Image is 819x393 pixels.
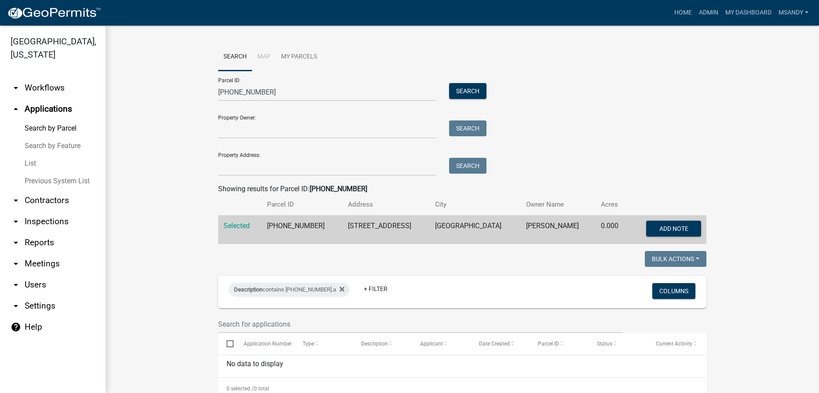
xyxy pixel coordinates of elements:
[218,355,706,377] div: No data to display
[218,184,706,194] div: Showing results for Parcel ID:
[449,83,486,99] button: Search
[262,194,342,215] th: Parcel ID
[521,215,596,244] td: [PERSON_NAME]
[276,43,322,71] a: My Parcels
[412,333,471,354] datatable-header-cell: Applicant
[294,333,353,354] datatable-header-cell: Type
[262,215,342,244] td: [PHONE_NUMBER]
[722,4,775,21] a: My Dashboard
[343,194,430,215] th: Address
[218,43,252,71] a: Search
[420,341,443,347] span: Applicant
[449,158,486,174] button: Search
[310,185,367,193] strong: [PHONE_NUMBER]
[244,341,292,347] span: Application Number
[361,341,388,347] span: Description
[659,225,688,232] span: Add Note
[596,194,629,215] th: Acres
[471,333,530,354] datatable-header-cell: Date Created
[11,280,21,290] i: arrow_drop_down
[11,216,21,227] i: arrow_drop_down
[671,4,695,21] a: Home
[11,301,21,311] i: arrow_drop_down
[223,222,250,230] a: Selected
[343,215,430,244] td: [STREET_ADDRESS]
[218,333,235,354] datatable-header-cell: Select
[357,281,395,297] a: + Filter
[235,333,294,354] datatable-header-cell: Application Number
[11,195,21,206] i: arrow_drop_down
[353,333,412,354] datatable-header-cell: Description
[11,237,21,248] i: arrow_drop_down
[521,194,596,215] th: Owner Name
[234,286,263,293] span: Description
[11,83,21,93] i: arrow_drop_down
[11,322,21,332] i: help
[530,333,589,354] datatable-header-cell: Parcel ID
[645,251,706,267] button: Bulk Actions
[589,333,647,354] datatable-header-cell: Status
[695,4,722,21] a: Admin
[538,341,559,347] span: Parcel ID
[227,386,254,392] span: 0 selected /
[11,104,21,114] i: arrow_drop_up
[430,215,521,244] td: [GEOGRAPHIC_DATA]
[430,194,521,215] th: City
[775,4,812,21] a: msandy
[479,341,510,347] span: Date Created
[646,221,701,237] button: Add Note
[303,341,314,347] span: Type
[656,341,692,347] span: Current Activity
[596,215,629,244] td: 0.000
[11,258,21,269] i: arrow_drop_down
[229,283,350,297] div: contains [PHONE_NUMBER].a
[652,283,695,299] button: Columns
[218,315,623,333] input: Search for applications
[597,341,612,347] span: Status
[647,333,706,354] datatable-header-cell: Current Activity
[449,120,486,136] button: Search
